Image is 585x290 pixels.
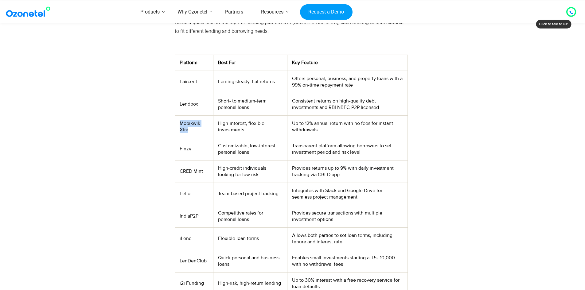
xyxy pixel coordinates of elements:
[287,183,408,205] td: Integrates with Slack and Google Drive for seamless project management
[175,160,213,183] td: CRED Mint
[213,55,287,71] th: Best For
[175,183,213,205] td: Fello
[175,55,213,71] th: Platform
[213,205,287,227] td: Competitive rates for personal loans
[216,1,252,23] a: Partners
[287,160,408,183] td: Provides returns up to 9% with daily investment tracking via CRED app
[287,71,408,93] td: Offers personal, business, and property loans with a 99% on-time repayment rate
[175,115,213,138] td: Mobikwik Xtra
[213,160,287,183] td: High-credit individuals looking for low risk
[175,205,213,227] td: IndiaP2P
[287,55,408,71] th: Key Feature
[213,250,287,272] td: Quick personal and business loans
[213,93,287,115] td: Short- to medium-term personal loans
[213,71,287,93] td: Earning steady, flat returns
[252,1,292,23] a: Resources
[175,138,213,160] td: Finzy
[287,205,408,227] td: Provides secure transactions with multiple investment options
[175,250,213,272] td: LenDenClub
[131,1,169,23] a: Products
[175,71,213,93] td: Faircent
[287,138,408,160] td: Transparent platform allowing borrowers to set investment period and risk level
[175,93,213,115] td: Lendbox
[287,115,408,138] td: Up to 12% annual return with no fees for instant withdrawals
[175,227,213,250] td: iLend
[213,227,287,250] td: Flexible loan terms
[213,183,287,205] td: Team-based project tracking
[213,115,287,138] td: High-interest, flexible investments
[300,4,353,20] a: Request a Demo
[213,138,287,160] td: Customizable, low-interest personal loans
[169,1,216,23] a: Why Ozonetel
[287,250,408,272] td: Enables small investments starting at Rs. 10,000 with no withdrawal fees
[287,93,408,115] td: Consistent returns on high-quality debt investments and RBI NBFC-P2P licensed
[287,227,408,250] td: Allows both parties to set loan terms, including tenure and interest rate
